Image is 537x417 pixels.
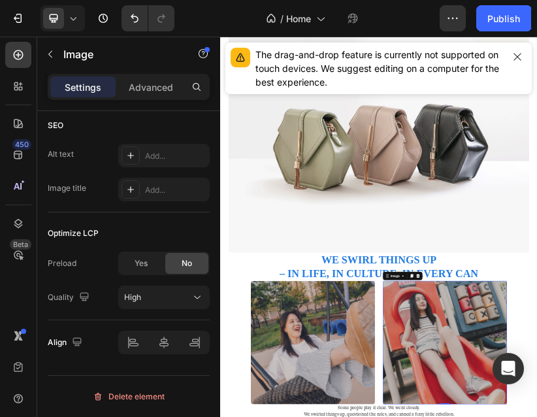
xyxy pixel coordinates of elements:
[135,258,148,269] span: Yes
[48,289,92,307] div: Quality
[48,334,85,352] div: Align
[48,258,76,269] div: Preload
[145,150,206,162] div: Add...
[10,239,31,250] div: Beta
[145,184,206,196] div: Add...
[48,182,86,194] div: Image title
[48,120,63,131] div: SEO
[118,286,210,309] button: High
[122,5,174,31] div: Undo/Redo
[48,386,210,407] button: Delete element
[286,12,311,25] span: Home
[280,12,284,25] span: /
[220,37,537,417] iframe: Design area
[487,12,520,25] div: Publish
[65,80,101,94] p: Settings
[63,46,174,62] p: Image
[129,80,173,94] p: Advanced
[493,353,524,384] div: Open Intercom Messenger
[12,139,31,150] div: 450
[182,258,192,269] span: No
[476,5,531,31] button: Publish
[255,48,503,89] div: The drag-and-drop feature is currently not supported on touch devices. We suggest editing on a co...
[93,389,165,405] div: Delete element
[48,148,74,160] div: Alt text
[124,292,141,302] span: High
[48,227,99,239] div: Optimize LCP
